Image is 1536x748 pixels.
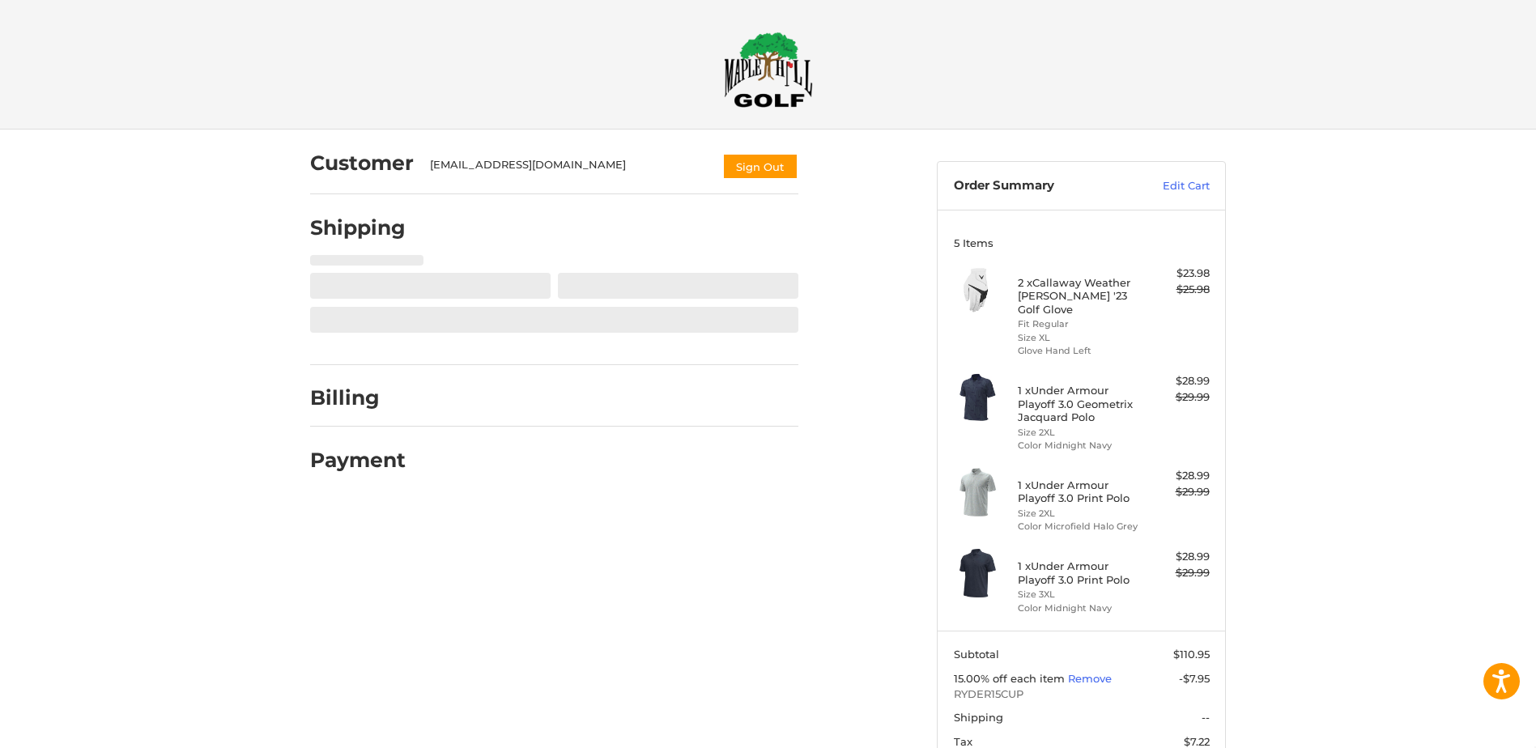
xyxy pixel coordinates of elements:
h4: 1 x Under Armour Playoff 3.0 Print Polo [1018,559,1142,586]
span: $7.22 [1184,735,1210,748]
span: RYDER15CUP [954,686,1210,703]
div: $29.99 [1146,484,1210,500]
span: Shipping [954,711,1003,724]
li: Color Microfield Halo Grey [1018,520,1142,533]
li: Size 2XL [1018,507,1142,521]
h3: Order Summary [954,178,1128,194]
li: Size XL [1018,331,1142,345]
span: Tax [954,735,972,748]
h4: 1 x Under Armour Playoff 3.0 Geometrix Jacquard Polo [1018,384,1142,423]
a: Edit Cart [1128,178,1210,194]
h2: Billing [310,385,405,410]
span: -- [1202,711,1210,724]
li: Fit Regular [1018,317,1142,331]
div: $25.98 [1146,282,1210,298]
li: Color Midnight Navy [1018,601,1142,615]
span: $110.95 [1173,648,1210,661]
span: -$7.95 [1179,672,1210,685]
h3: 5 Items [954,236,1210,249]
div: [EMAIL_ADDRESS][DOMAIN_NAME] [430,157,707,180]
span: 15.00% off each item [954,672,1068,685]
h4: 1 x Under Armour Playoff 3.0 Print Polo [1018,478,1142,505]
div: $23.98 [1146,266,1210,282]
li: Glove Hand Left [1018,344,1142,358]
div: $29.99 [1146,565,1210,581]
h2: Customer [310,151,414,176]
button: Sign Out [722,153,798,180]
div: $29.99 [1146,389,1210,406]
span: Subtotal [954,648,999,661]
li: Size 2XL [1018,426,1142,440]
h2: Shipping [310,215,406,240]
div: $28.99 [1146,549,1210,565]
h4: 2 x Callaway Weather [PERSON_NAME] '23 Golf Glove [1018,276,1142,316]
li: Color Midnight Navy [1018,439,1142,453]
li: Size 3XL [1018,588,1142,601]
div: $28.99 [1146,468,1210,484]
a: Remove [1068,672,1112,685]
h2: Payment [310,448,406,473]
div: $28.99 [1146,373,1210,389]
img: Maple Hill Golf [724,32,813,108]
